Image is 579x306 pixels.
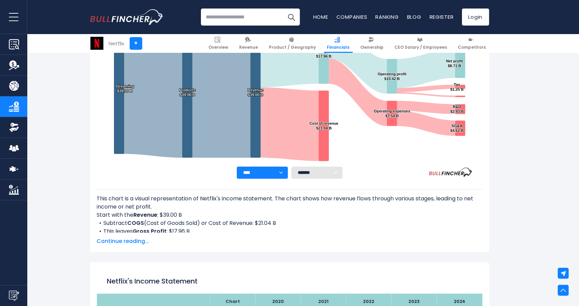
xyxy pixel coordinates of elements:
[109,40,125,47] div: Netflix
[327,45,350,50] span: Financials
[97,195,482,233] div: This chart is a visual representation of Netflix's income statement. The chart shows how revenue ...
[130,37,142,50] a: +
[128,219,144,227] b: COGS
[450,105,464,113] text: R&D $2.93 B
[97,237,482,245] span: Continue reading...
[455,34,489,53] a: Competitors
[90,37,103,50] img: NFLX logo
[209,45,229,50] span: Overview
[269,45,316,50] span: Product / Geography
[462,9,489,26] a: Login
[377,72,406,81] text: Operating profit $10.42 B
[324,34,353,53] a: Financials
[90,9,163,25] a: Go to homepage
[133,227,167,235] b: Gross Profit
[309,121,338,130] text: Cost of revenue $21.04 B
[90,9,164,25] img: Bullfincher logo
[407,13,421,20] a: Blog
[236,34,261,53] a: Revenue
[446,59,463,68] text: Net profit $8.71 B
[283,9,300,26] button: Search
[266,34,319,53] a: Product / Geography
[9,122,19,133] img: Ownership
[392,34,450,53] a: CEO Salary / Employees
[376,13,399,20] a: Ranking
[247,88,263,97] text: Revenue $39.00 B
[115,84,134,93] text: Streaming $39.00 B
[206,34,232,53] a: Overview
[458,45,486,50] span: Competitors
[450,82,464,91] text: Tax $1.25 B
[358,34,387,53] a: Ownership
[395,45,447,50] span: CEO Salary / Employees
[313,13,328,20] a: Home
[430,13,454,20] a: Register
[361,45,384,50] span: Ownership
[240,45,258,50] span: Revenue
[336,13,367,20] a: Companies
[134,211,158,219] b: Revenue
[450,124,464,133] text: SG&A $4.62 B
[179,88,196,97] text: Products $39.00 B
[97,227,482,235] li: This leaves : $17.96 B
[107,276,472,286] h1: Netflix's Income Statement
[97,219,482,227] li: Subtract (Cost of Goods Sold) or Cost of Revenue: $21.04 B
[374,109,410,118] text: Operating expenses $7.54 B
